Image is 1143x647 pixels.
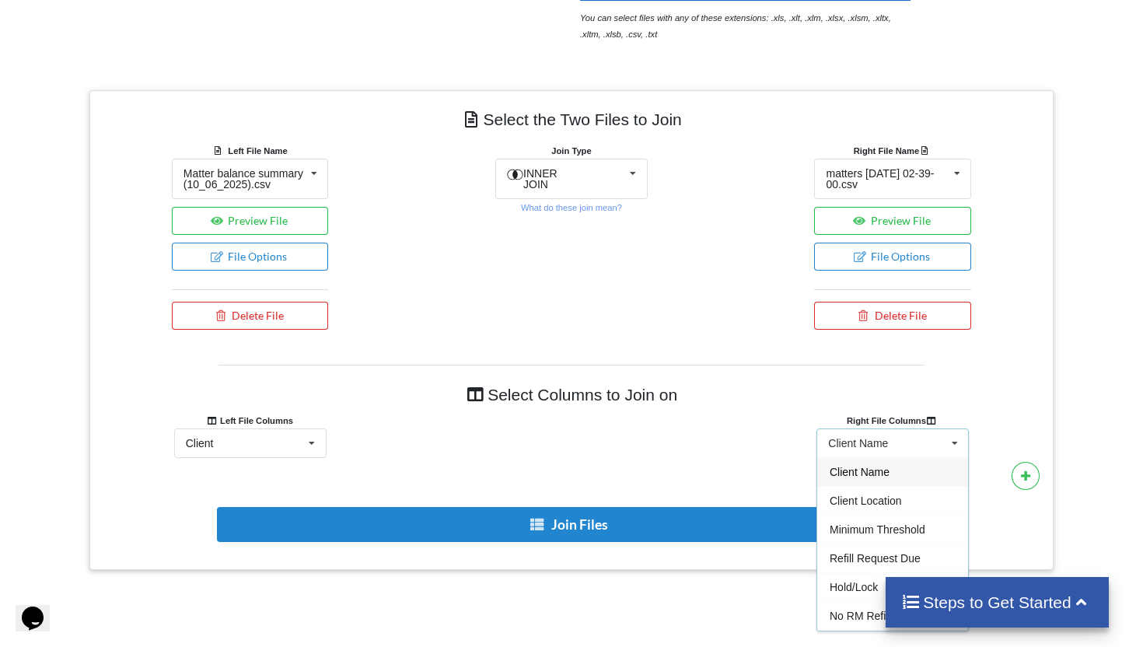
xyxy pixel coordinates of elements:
span: No RM Refill [830,610,891,622]
b: Right File Columns [847,416,939,425]
button: Delete File [172,302,329,330]
span: INNER JOIN [523,167,558,191]
b: Left File Name [228,146,287,156]
b: Left File Columns [207,416,293,425]
span: Hold/Lock [830,581,878,593]
button: Delete File [814,302,971,330]
b: Join Type [551,146,591,156]
div: matters [DATE] 02-39-00.csv [826,168,947,190]
span: Refill Request Due [830,552,921,565]
h4: Select Columns to Join on [218,377,925,412]
div: Client [186,438,214,449]
b: Right File Name [854,146,932,156]
h4: Steps to Get Started [901,593,1093,612]
span: Minimum Threshold [830,523,925,536]
iframe: chat widget [16,585,65,631]
span: Client Name [830,466,890,478]
span: Client Location [830,495,902,507]
button: File Options [172,243,329,271]
div: Client Name [828,438,888,449]
h4: Select the Two Files to Join [101,102,1042,137]
button: Preview File [172,207,329,235]
i: You can select files with any of these extensions: .xls, .xlt, .xlm, .xlsx, .xlsm, .xltx, .xltm, ... [580,13,891,39]
button: Join Files [217,507,923,542]
div: Matter balance summary (10_06_2025).csv [184,168,305,190]
button: Preview File [814,207,971,235]
button: File Options [814,243,971,271]
small: What do these join mean? [521,203,622,212]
